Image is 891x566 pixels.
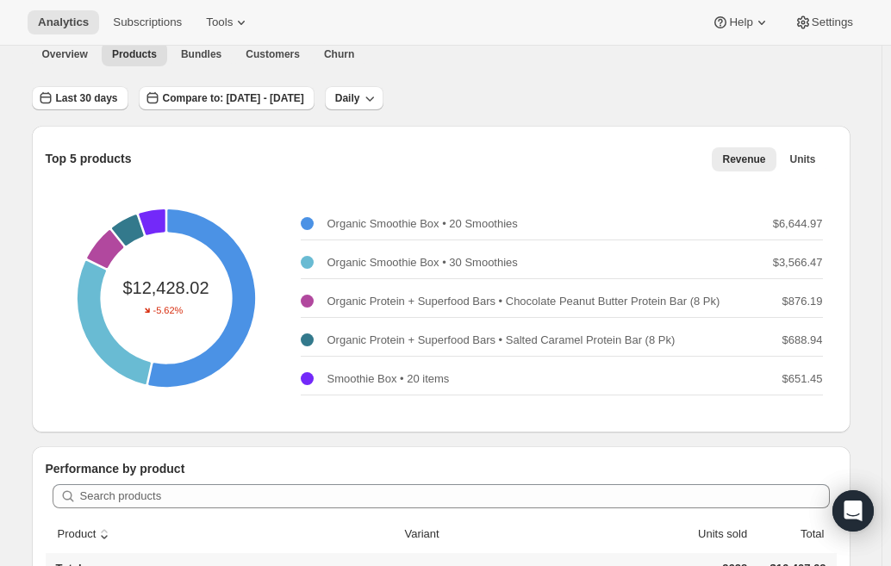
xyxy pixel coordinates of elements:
span: Analytics [38,16,89,29]
span: Units [790,152,816,166]
button: sort ascending byProduct [55,518,116,550]
button: Daily [325,86,384,110]
button: Units sold [678,518,750,550]
p: Performance by product [46,460,837,477]
button: Compare to: [DATE] - [DATE] [139,86,315,110]
span: Help [729,16,752,29]
p: $3,566.47 [773,254,823,271]
span: Customers [246,47,300,61]
span: Subscriptions [113,16,182,29]
button: Help [701,10,780,34]
button: Analytics [28,10,99,34]
span: Churn [324,47,354,61]
span: Overview [42,47,88,61]
button: Tools [196,10,260,34]
button: Variant [402,518,458,550]
button: Subscriptions [103,10,192,34]
p: Top 5 products [46,150,132,167]
span: Revenue [722,152,765,166]
div: Open Intercom Messenger [832,490,874,532]
p: $876.19 [782,293,823,310]
span: Products [112,47,157,61]
input: Search products [80,484,830,508]
span: Compare to: [DATE] - [DATE] [163,91,304,105]
span: Last 30 days [56,91,118,105]
p: Organic Smoothie Box • 20 Smoothies [327,215,518,233]
p: Organic Smoothie Box • 30 Smoothies [327,254,518,271]
p: $688.94 [782,332,823,349]
span: Daily [335,91,360,105]
button: Settings [784,10,863,34]
p: $651.45 [782,370,823,388]
span: Tools [206,16,233,29]
p: $6,644.97 [773,215,823,233]
p: Smoothie Box • 20 items [327,370,450,388]
button: Last 30 days [32,86,128,110]
p: Organic Protein + Superfood Bars • Chocolate Peanut Butter Protein Bar (8 Pk) [327,293,720,310]
span: Settings [812,16,853,29]
button: Total [781,518,826,550]
p: Organic Protein + Superfood Bars • Salted Caramel Protein Bar (8 Pk) [327,332,676,349]
span: Bundles [181,47,221,61]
